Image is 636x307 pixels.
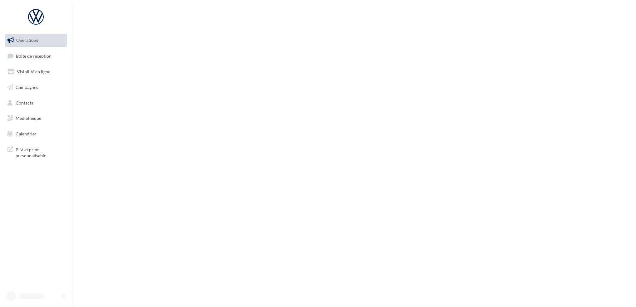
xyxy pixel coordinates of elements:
span: Boîte de réception [16,53,52,58]
span: Opérations [16,37,38,43]
a: Opérations [4,34,68,47]
span: PLV et print personnalisable [16,145,64,159]
a: Campagnes [4,81,68,94]
a: Calendrier [4,127,68,140]
a: PLV et print personnalisable [4,143,68,161]
a: Contacts [4,96,68,110]
a: Médiathèque [4,112,68,125]
a: Visibilité en ligne [4,65,68,78]
span: Médiathèque [16,115,41,121]
span: Calendrier [16,131,37,136]
span: Contacts [16,100,33,105]
span: Campagnes [16,85,38,90]
span: Visibilité en ligne [17,69,50,74]
a: Boîte de réception [4,49,68,63]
